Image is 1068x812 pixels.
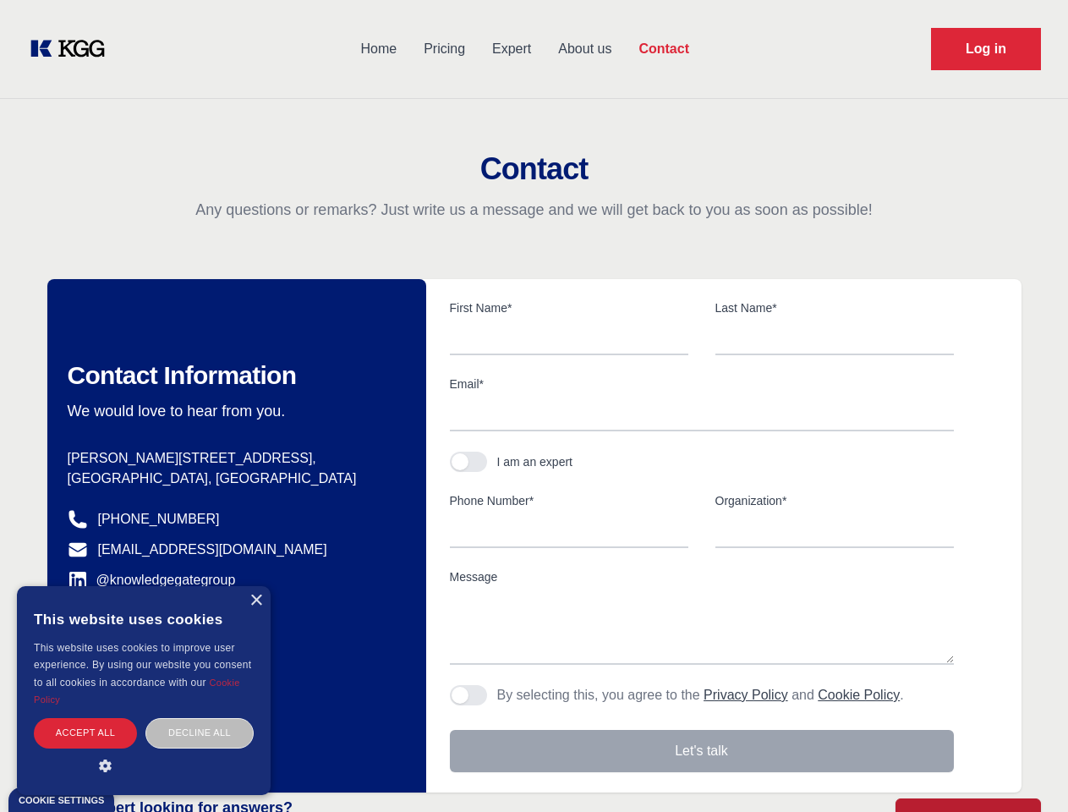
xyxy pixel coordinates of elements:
a: Expert [479,27,545,71]
a: Cookie Policy [818,688,900,702]
div: Close [249,595,262,607]
div: Accept all [34,718,137,748]
div: Cookie settings [19,796,104,805]
a: Home [347,27,410,71]
label: Last Name* [715,299,954,316]
label: Organization* [715,492,954,509]
p: Any questions or remarks? Just write us a message and we will get back to you as soon as possible! [20,200,1048,220]
label: First Name* [450,299,688,316]
a: [PHONE_NUMBER] [98,509,220,529]
p: [PERSON_NAME][STREET_ADDRESS], [68,448,399,469]
a: KOL Knowledge Platform: Talk to Key External Experts (KEE) [27,36,118,63]
div: This website uses cookies [34,599,254,639]
label: Email* [450,376,954,392]
a: About us [545,27,625,71]
a: Privacy Policy [704,688,788,702]
a: @knowledgegategroup [68,570,236,590]
h2: Contact [20,152,1048,186]
a: Cookie Policy [34,678,240,705]
span: This website uses cookies to improve user experience. By using our website you consent to all coo... [34,642,251,689]
iframe: Chat Widget [983,731,1068,812]
h2: Contact Information [68,360,399,391]
label: Phone Number* [450,492,688,509]
a: Contact [625,27,703,71]
p: We would love to hear from you. [68,401,399,421]
a: [EMAIL_ADDRESS][DOMAIN_NAME] [98,540,327,560]
button: Let's talk [450,730,954,772]
a: Pricing [410,27,479,71]
p: [GEOGRAPHIC_DATA], [GEOGRAPHIC_DATA] [68,469,399,489]
a: Request Demo [931,28,1041,70]
label: Message [450,568,954,585]
div: Decline all [145,718,254,748]
p: By selecting this, you agree to the and . [497,685,904,705]
div: I am an expert [497,453,573,470]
